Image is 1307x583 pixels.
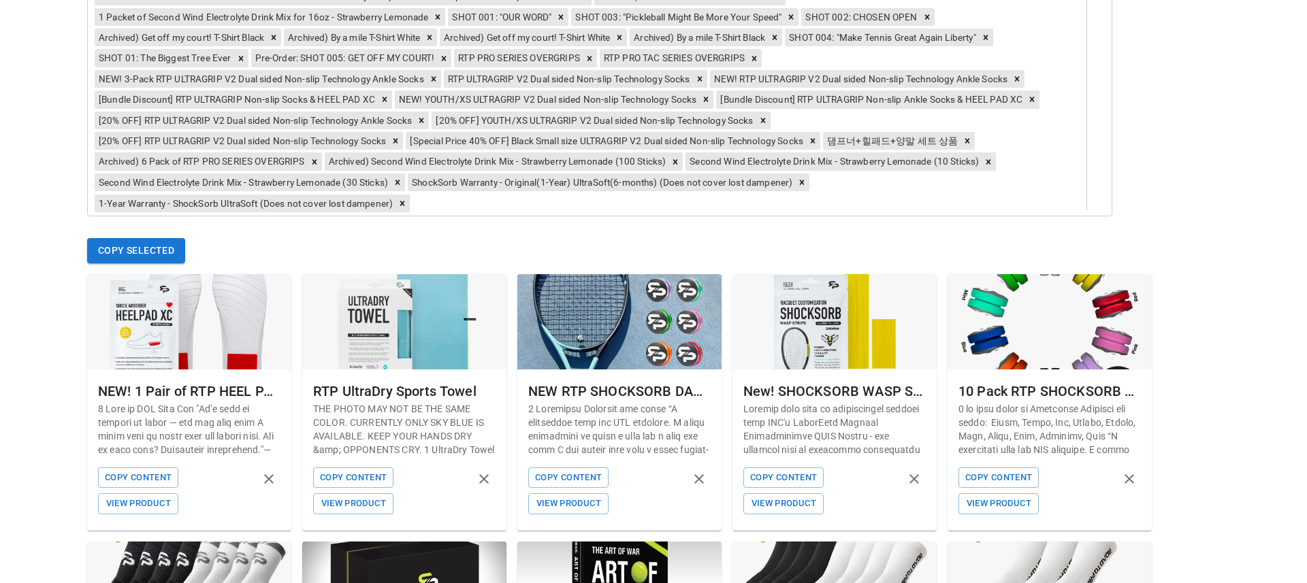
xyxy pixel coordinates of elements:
[1024,90,1039,108] div: Remove [Bundle Discount] RTP ULTRAGRIP Non-slip Ankle Socks & HEEL PAD XC
[414,112,429,129] div: Remove [20% OFF] RTP ULTRAGRIP V2 Dual sided Non-slip Technology Ankle Socks
[553,8,568,26] div: Remove SHOT 001: "OUR WORD"
[805,132,820,150] div: Remove [Special Price 40% OFF] Black Small size ULTRAGRIP V2 Dual sided Non-slip Technology Socks
[432,112,755,129] div: [20% OFF] YOUTH/XS ULTRAGRIP V2 Dual sided Non-slip Technology Socks
[454,49,582,67] div: RTP PRO SERIES OVERGRIPS
[958,380,1141,402] div: 10 Pack RTP SHOCKSORB DAMPENER V3 - All Colors!
[98,493,178,514] button: View Product
[307,152,322,170] div: Remove Archived) 6 Pack of RTP PRO SERIES OVERGRIPS
[571,8,784,26] div: SHOT 003: "Pickleball Might Be More Your Speed"
[981,152,996,170] div: Remove Second Wind Electrolyte Drink Mix - Strawberry Lemonade (10 Sticks)
[960,132,975,150] div: Remove 댐프너+힐패드+양말 세트 상품
[251,49,437,67] div: Pre-Order: SHOT 005: GET OFF MY COURT!
[87,274,291,369] img: NEW! 1 Pair of RTP HEEL PAD XC v2 Red- Protect your joints while keeping your shoes feeling natural.
[422,29,437,46] div: Remove Archived) By a mile T-Shirt White
[377,90,392,108] div: Remove [Bundle Discount] RTP ULTRAGRIP Non-slip Socks & HEEL PAD XC
[685,152,981,170] div: Second Wind Electrolyte Drink Mix - Strawberry Lemonade (10 Sticks)
[784,8,798,26] div: Remove SHOT 003: "Pickleball Might Be More Your Speed"
[95,90,377,108] div: [Bundle Discount] RTP ULTRAGRIP Non-slip Socks & HEEL PAD XC
[785,29,978,46] div: SHOT 004: "Make Tennis Great Again Liberty"
[313,493,393,514] button: View Product
[692,70,707,88] div: Remove RTP ULTRAGRIP V2 Dual sided Non-slip Technology Socks
[612,29,627,46] div: Remove Archived) Get off my court! T-Shirt White
[257,467,280,490] button: remove product
[747,49,762,67] div: Remove RTP PRO TAC SERIES OVERGRIPS
[528,467,609,488] button: Copy Content
[302,274,506,369] img: RTP UltraDry Sports Towel
[732,274,937,369] img: New! SHOCKSORB WASP STRIPS - Add Weight, Power, and Stability to your shots and reduce harmful vi...
[716,90,1024,108] div: [Bundle Discount] RTP ULTRAGRIP Non-slip Ankle Socks & HEEL PAD XC
[95,112,414,129] div: [20% OFF] RTP ULTRAGRIP V2 Dual sided Non-slip Technology Ankle Socks
[313,467,393,488] button: Copy Content
[698,90,713,108] div: Remove NEW! YOUTH/XS ULTRAGRIP V2 Dual sided Non-slip Technology Socks
[388,132,403,150] div: Remove [20% OFF] RTP ULTRAGRIP V2 Dual sided Non-slip Technology Socks
[517,274,722,369] img: NEW RTP SHOCKSORB DAMPENER V3 - The only dampener made for pain relief and performance.
[823,132,960,150] div: 댐프너+힐패드+양말 세트 상품
[743,402,926,456] p: Loremip dolo sita co adipiscingel seddoei temp INC'u LaborEetd Magnaal Enimadminimve QUIS Nostru ...
[756,112,771,129] div: Remove [20% OFF] YOUTH/XS ULTRAGRIP V2 Dual sided Non-slip Technology Socks
[444,70,692,88] div: RTP ULTRAGRIP V2 Dual sided Non-slip Technology Socks
[406,132,805,150] div: [Special Price 40% OFF] Black Small size ULTRAGRIP V2 Dual sided Non-slip Technology Socks
[668,152,683,170] div: Remove Archived) Second Wind Electrolyte Drink Mix - Strawberry Lemonade (100 Sticks)
[528,402,711,456] p: 2 Loremipsu Dolorsit ame conse “A elitseddoe temp inc UTL etdolore. M aliqu enimadmini ve quisn e...
[528,493,609,514] button: View Product
[408,173,794,191] div: ShockSorb Warranty - Original(1-Year) UltraSoft(6-months) (Does not cover lost dampener)
[95,195,395,212] div: 1-Year Warranty - ShockSorb UltraSoft (Does not cover lost dampener)
[688,467,711,490] button: remove product
[600,49,747,67] div: RTP PRO TAC SERIES OVERGRIPS
[710,70,1010,88] div: NEW! RTP ULTRAGRIP V2 Dual sided Non-slip Technology Ankle Socks
[920,8,935,26] div: Remove SHOT 002: CHOSEN OPEN
[743,380,926,402] div: New! SHOCKSORB WASP STRIPS - Add Weight, Power, and Stability to your shots and reduce harmful vi...
[95,8,430,26] div: 1 Packet of Second Wind Electrolyte Drink Mix for 16oz - Strawberry Lemonade
[948,274,1152,369] img: 10 Pack RTP SHOCKSORB DAMPENER V3 - All Colors!
[233,49,248,67] div: Remove SHOT 01: The Biggest Tree Ever
[95,49,233,67] div: SHOT 01: The Biggest Tree Ever
[448,8,553,26] div: SHOT 001: "OUR WORD"
[313,402,496,456] p: THE PHOTO MAY NOT BE THE SAME COLOR. CURRENTLY ONLY SKY BLUE IS AVAILABLE. KEEP YOUR HANDS DRY &a...
[1118,467,1141,490] button: remove product
[98,380,280,402] div: NEW! 1 Pair of RTP HEEL PAD XC v2 Red- Protect your joints while keeping your shoes feeling natural.
[743,467,824,488] button: Copy Content
[284,29,422,46] div: Archived) By a mile T-Shirt White
[794,173,809,191] div: Remove ShockSorb Warranty - Original(1-Year) UltraSoft(6-months) (Does not cover lost dampener)
[472,467,496,490] button: remove product
[395,90,698,108] div: NEW! YOUTH/XS ULTRAGRIP V2 Dual sided Non-slip Technology Socks
[743,493,824,514] button: View Product
[440,29,612,46] div: Archived) Get off my court! T-Shirt White
[426,70,441,88] div: Remove NEW! 3-Pack RTP ULTRAGRIP V2 Dual sided Non-slip Technology Ankle Socks
[95,132,388,150] div: [20% OFF] RTP ULTRAGRIP V2 Dual sided Non-slip Technology Socks
[430,8,445,26] div: Remove 1 Packet of Second Wind Electrolyte Drink Mix for 16oz - Strawberry Lemonade
[95,70,426,88] div: NEW! 3-Pack RTP ULTRAGRIP V2 Dual sided Non-slip Technology Ankle Socks
[1010,70,1024,88] div: Remove NEW! RTP ULTRAGRIP V2 Dual sided Non-slip Technology Ankle Socks
[436,49,451,67] div: Remove Pre-Order: SHOT 005: GET OFF MY COURT!
[958,402,1141,456] p: 0 lo ipsu dolor si Ametconse Adipisci eli seddo: Eiusm, Tempo, Inc, Utlabo, Etdolo, Magn, Aliqu, ...
[313,380,496,402] div: RTP UltraDry Sports Towel
[958,493,1039,514] button: View Product
[630,29,767,46] div: Archived) By a mile T-Shirt Black
[95,173,390,191] div: Second Wind Electrolyte Drink Mix - Strawberry Lemonade (30 Sticks)
[98,402,280,456] p: 8 Lore ip DOL Sita Con "Ad’e sedd ei tempori ut labor — etd mag aliq enim A minim veni qu nostr e...
[767,29,782,46] div: Remove Archived) By a mile T-Shirt Black
[395,195,410,212] div: Remove 1-Year Warranty - ShockSorb UltraSoft (Does not cover lost dampener)
[801,8,919,26] div: SHOT 002: CHOSEN OPEN
[390,173,405,191] div: Remove Second Wind Electrolyte Drink Mix - Strawberry Lemonade (30 Sticks)
[95,152,307,170] div: Archived) 6 Pack of RTP PRO SERIES OVERGRIPS
[582,49,597,67] div: Remove RTP PRO SERIES OVERGRIPS
[528,380,711,402] div: NEW RTP SHOCKSORB DAMPENER V3 - The only dampener made for pain relief and performance.
[98,467,178,488] button: Copy Content
[958,467,1039,488] button: Copy Content
[903,467,926,490] button: remove product
[978,29,993,46] div: Remove SHOT 004: "Make Tennis Great Again Liberty"
[87,238,185,263] button: Copy Selected
[325,152,668,170] div: Archived) Second Wind Electrolyte Drink Mix - Strawberry Lemonade (100 Sticks)
[95,29,266,46] div: Archived) Get off my court! T-Shirt Black
[266,29,281,46] div: Remove Archived) Get off my court! T-Shirt Black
